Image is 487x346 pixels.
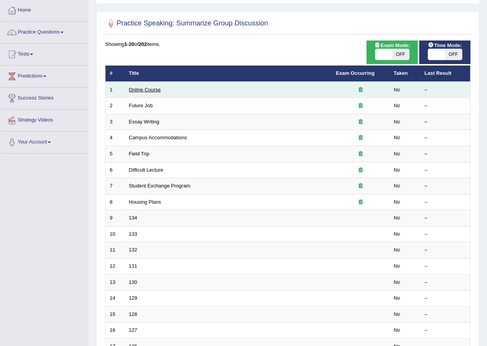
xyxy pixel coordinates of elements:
[394,263,400,269] em: No
[394,87,400,93] em: No
[0,22,88,41] a: Practice Questions
[105,82,125,98] td: 1
[105,194,125,210] td: 8
[129,151,149,157] a: Field Trip
[425,279,466,286] div: –
[425,182,466,190] div: –
[425,150,466,158] div: –
[394,199,400,205] em: No
[105,178,125,194] td: 7
[105,146,125,162] td: 5
[336,86,385,94] div: Exam occurring question
[105,114,125,130] td: 3
[105,242,125,258] td: 11
[394,279,400,285] em: No
[394,135,400,140] em: No
[105,290,125,307] td: 14
[105,66,125,82] th: #
[394,103,400,108] em: No
[129,279,137,285] a: 130
[129,87,161,93] a: Online Course
[0,110,88,129] a: Strategy Videos
[425,199,466,206] div: –
[129,135,187,140] a: Campus Accommodations
[372,41,413,49] span: Exam Mode:
[129,103,153,108] a: Future Job
[425,214,466,222] div: –
[105,322,125,339] td: 16
[394,119,400,125] em: No
[129,167,163,173] a: Difficult Lecture
[394,295,400,301] em: No
[425,311,466,318] div: –
[129,327,137,333] a: 127
[105,98,125,114] td: 2
[336,70,375,76] a: Exam Occurring
[425,246,466,254] div: –
[394,311,400,317] em: No
[129,215,137,221] a: 134
[105,210,125,226] td: 9
[129,263,137,269] a: 131
[129,231,137,237] a: 133
[394,151,400,157] em: No
[394,231,400,237] em: No
[0,44,88,63] a: Tests
[336,182,385,190] div: Exam occurring question
[336,134,385,142] div: Exam occurring question
[105,162,125,178] td: 6
[105,226,125,242] td: 10
[105,274,125,290] td: 13
[425,231,466,238] div: –
[129,311,137,317] a: 128
[129,199,161,205] a: Housing Plans
[425,295,466,302] div: –
[445,49,462,60] span: OFF
[394,167,400,173] em: No
[367,41,418,64] div: Show exams occurring in exams
[105,130,125,146] td: 4
[420,66,470,82] th: Last Result
[336,150,385,158] div: Exam occurring question
[425,134,466,142] div: –
[394,327,400,333] em: No
[105,18,268,29] h2: Practice Speaking: Summarize Group Discussion
[105,306,125,322] td: 15
[129,295,137,301] a: 129
[425,327,466,334] div: –
[336,199,385,206] div: Exam occurring question
[394,247,400,253] em: No
[0,66,88,85] a: Predictions
[425,167,466,174] div: –
[425,263,466,270] div: –
[336,167,385,174] div: Exam occurring question
[425,102,466,110] div: –
[425,86,466,94] div: –
[0,132,88,151] a: Your Account
[392,49,409,60] span: OFF
[0,88,88,107] a: Success Stories
[124,41,134,47] b: 1-20
[425,118,466,126] div: –
[129,247,137,253] a: 132
[390,66,420,82] th: Taken
[129,119,159,125] a: Essay Writing
[129,183,191,189] a: Student Exchange Program
[394,183,400,189] em: No
[105,41,470,48] div: Showing of items.
[125,66,332,82] th: Title
[105,258,125,274] td: 12
[336,102,385,110] div: Exam occurring question
[336,118,385,126] div: Exam occurring question
[139,41,147,47] b: 202
[425,41,465,49] span: Time Mode:
[394,215,400,221] em: No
